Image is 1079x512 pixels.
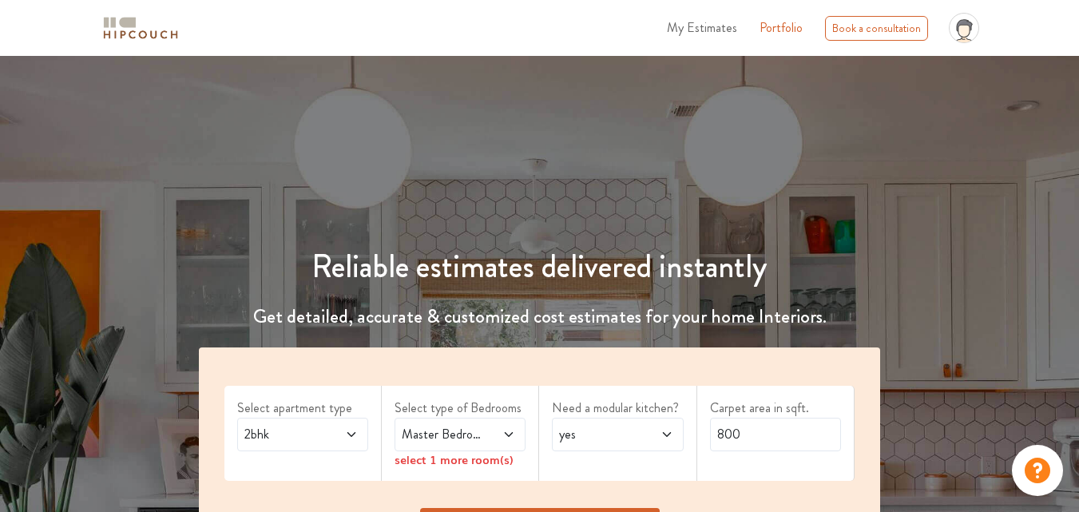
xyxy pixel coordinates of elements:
[760,18,803,38] a: Portfolio
[395,451,526,468] div: select 1 more room(s)
[189,248,890,286] h1: Reliable estimates delivered instantly
[237,399,368,418] label: Select apartment type
[101,14,180,42] img: logo-horizontal.svg
[710,399,841,418] label: Carpet area in sqft.
[395,399,526,418] label: Select type of Bedrooms
[189,305,890,328] h4: Get detailed, accurate & customized cost estimates for your home Interiors.
[710,418,841,451] input: Enter area sqft
[667,18,737,37] span: My Estimates
[552,399,683,418] label: Need a modular kitchen?
[241,425,329,444] span: 2bhk
[556,425,644,444] span: yes
[101,10,180,46] span: logo-horizontal.svg
[399,425,486,444] span: Master Bedroom
[825,16,928,41] div: Book a consultation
